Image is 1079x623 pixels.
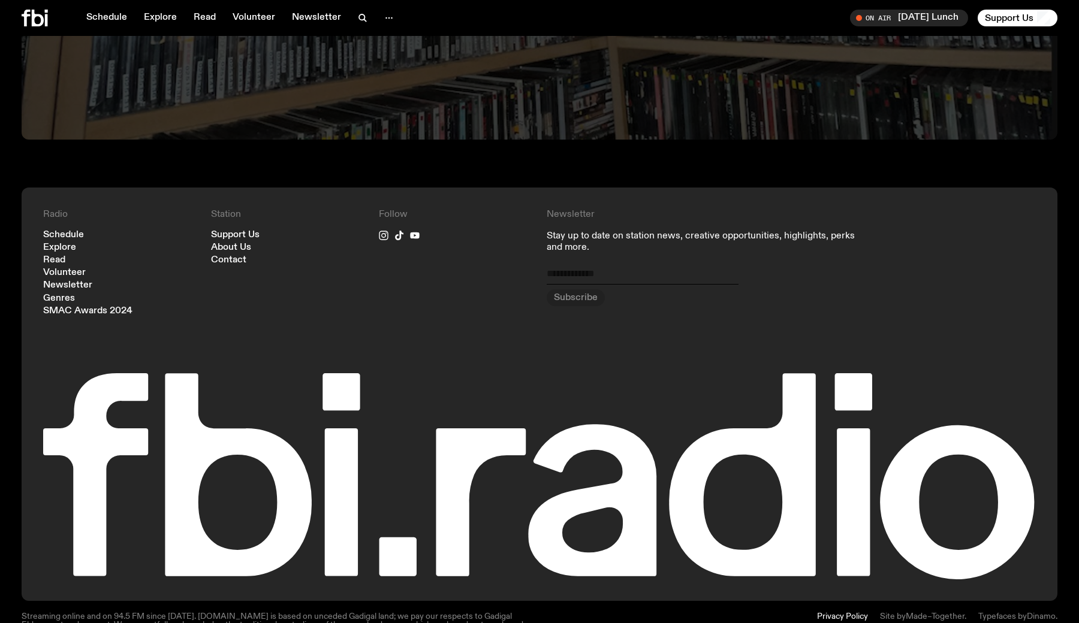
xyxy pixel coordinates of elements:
[43,243,76,252] a: Explore
[225,10,282,26] a: Volunteer
[43,209,197,220] h4: Radio
[43,256,65,265] a: Read
[965,612,966,621] span: .
[985,13,1033,23] span: Support Us
[43,281,92,290] a: Newsletter
[43,294,75,303] a: Genres
[43,231,84,240] a: Schedule
[906,612,965,621] a: Made–Together
[211,231,260,240] a: Support Us
[547,289,605,306] button: Subscribe
[547,231,868,253] p: Stay up to date on station news, creative opportunities, highlights, perks and more.
[211,209,364,220] h4: Station
[1027,612,1056,621] a: Dinamo
[43,268,86,277] a: Volunteer
[850,10,968,26] button: On Air[DATE] Lunch
[79,10,134,26] a: Schedule
[547,209,868,220] h4: Newsletter
[978,612,1027,621] span: Typefaces by
[137,10,184,26] a: Explore
[379,209,532,220] h4: Follow
[211,243,251,252] a: About Us
[43,307,132,316] a: SMAC Awards 2024
[186,10,223,26] a: Read
[1056,612,1057,621] span: .
[211,256,246,265] a: Contact
[978,10,1057,26] button: Support Us
[285,10,348,26] a: Newsletter
[880,612,906,621] span: Site by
